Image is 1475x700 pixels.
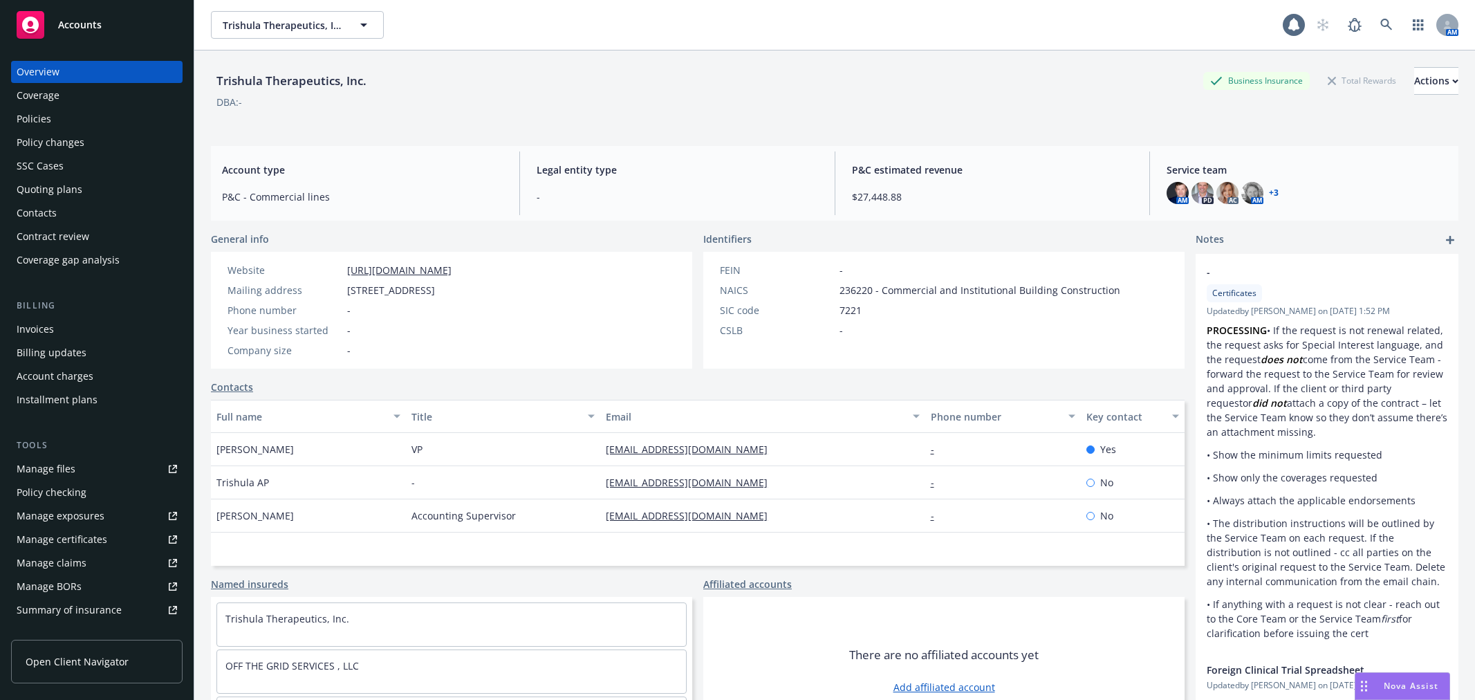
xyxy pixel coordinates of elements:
[347,343,351,358] span: -
[26,654,129,669] span: Open Client Navigator
[1207,516,1447,589] p: • The distribution instructions will be outlined by the Service Team on each request. If the dist...
[925,400,1081,433] button: Phone number
[228,303,342,317] div: Phone number
[216,475,269,490] span: Trishula AP
[1207,679,1447,692] span: Updated by [PERSON_NAME] on [DATE] 11:13 AM
[347,283,435,297] span: [STREET_ADDRESS]
[58,19,102,30] span: Accounts
[1196,254,1458,652] div: -CertificatesUpdatedby [PERSON_NAME] on [DATE] 1:52 PMPROCESSING• If the request is not renewal r...
[1414,67,1458,95] button: Actions
[223,18,342,33] span: Trishula Therapeutics, Inc.
[1321,72,1403,89] div: Total Rewards
[11,202,183,224] a: Contacts
[11,389,183,411] a: Installment plans
[347,323,351,338] span: -
[228,343,342,358] div: Company size
[1309,11,1337,39] a: Start snowing
[17,342,86,364] div: Billing updates
[11,342,183,364] a: Billing updates
[1442,232,1458,248] a: add
[839,323,843,338] span: -
[17,599,122,621] div: Summary of insurance
[11,131,183,154] a: Policy changes
[606,509,779,522] a: [EMAIL_ADDRESS][DOMAIN_NAME]
[606,409,904,424] div: Email
[849,647,1039,663] span: There are no affiliated accounts yet
[17,575,82,598] div: Manage BORs
[222,190,503,204] span: P&C - Commercial lines
[852,163,1133,177] span: P&C estimated revenue
[931,409,1060,424] div: Phone number
[1167,163,1447,177] span: Service team
[225,612,349,625] a: Trishula Therapeutics, Inc.
[11,505,183,527] span: Manage exposures
[893,680,995,694] a: Add affiliated account
[17,552,86,574] div: Manage claims
[852,190,1133,204] span: $27,448.88
[1212,287,1256,300] span: Certificates
[411,409,580,424] div: Title
[720,303,834,317] div: SIC code
[1207,265,1411,279] span: -
[839,303,862,317] span: 7221
[11,481,183,504] a: Policy checking
[11,108,183,130] a: Policies
[1355,672,1450,700] button: Nova Assist
[17,458,75,480] div: Manage files
[1086,409,1164,424] div: Key contact
[1207,597,1447,641] p: • If anything with a request is not clear - reach out to the Core Team or the Service Team for cl...
[1196,232,1224,248] span: Notes
[931,476,945,489] a: -
[703,577,792,591] a: Affiliated accounts
[1167,182,1189,204] img: photo
[1207,470,1447,485] p: • Show only the coverages requested
[839,283,1120,297] span: 236220 - Commercial and Institutional Building Construction
[228,263,342,277] div: Website
[17,481,86,504] div: Policy checking
[211,400,406,433] button: Full name
[411,442,423,457] span: VP
[1207,324,1267,337] strong: PROCESSING
[1252,396,1287,409] em: did not
[537,190,817,204] span: -
[931,509,945,522] a: -
[1414,68,1458,94] div: Actions
[17,155,64,177] div: SSC Cases
[11,61,183,83] a: Overview
[11,575,183,598] a: Manage BORs
[411,508,516,523] span: Accounting Supervisor
[406,400,601,433] button: Title
[216,508,294,523] span: [PERSON_NAME]
[1100,475,1113,490] span: No
[216,95,242,109] div: DBA: -
[1100,508,1113,523] span: No
[228,283,342,297] div: Mailing address
[1261,353,1303,366] em: does not
[11,599,183,621] a: Summary of insurance
[1384,680,1438,692] span: Nova Assist
[347,264,452,277] a: [URL][DOMAIN_NAME]
[1381,612,1399,625] em: first
[1207,493,1447,508] p: • Always attach the applicable endorsements
[17,365,93,387] div: Account charges
[1373,11,1400,39] a: Search
[11,84,183,107] a: Coverage
[1207,448,1447,462] p: • Show the minimum limits requested
[11,528,183,551] a: Manage certificates
[17,249,120,271] div: Coverage gap analysis
[17,178,82,201] div: Quoting plans
[225,659,359,672] a: OFF THE GRID SERVICES , LLC
[11,178,183,201] a: Quoting plans
[11,458,183,480] a: Manage files
[1404,11,1432,39] a: Switch app
[1341,11,1369,39] a: Report a Bug
[17,131,84,154] div: Policy changes
[11,299,183,313] div: Billing
[211,72,372,90] div: Trishula Therapeutics, Inc.
[17,505,104,527] div: Manage exposures
[931,443,945,456] a: -
[222,163,503,177] span: Account type
[1241,182,1263,204] img: photo
[720,263,834,277] div: FEIN
[600,400,925,433] button: Email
